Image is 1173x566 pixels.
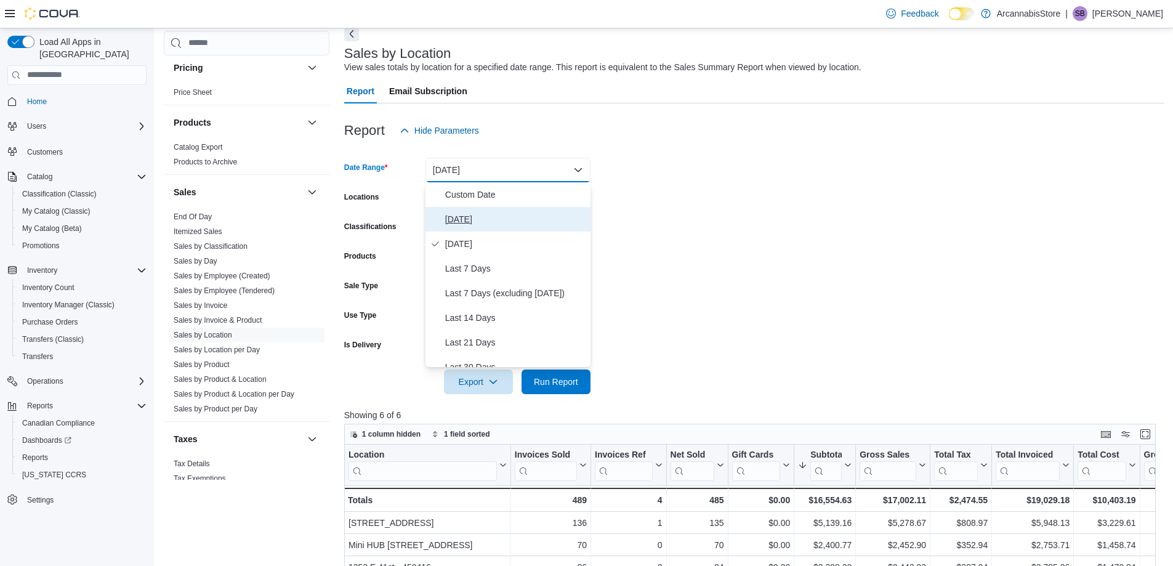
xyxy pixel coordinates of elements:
span: [DATE] [445,237,586,251]
button: Inventory Manager (Classic) [12,296,151,313]
a: My Catalog (Beta) [17,221,87,236]
button: Sales [174,186,302,198]
button: Gift Cards [732,450,790,481]
button: Classification (Classic) [12,185,151,203]
div: 136 [515,515,587,530]
div: Total Tax [934,450,978,481]
button: Inventory [22,263,62,278]
a: Itemized Sales [174,227,222,236]
span: Home [22,94,147,109]
a: Sales by Day [174,257,217,265]
span: Sales by Location [174,330,232,340]
a: Sales by Invoice & Product [174,316,262,325]
div: Select listbox [425,182,591,367]
label: Locations [344,192,379,202]
a: Tax Details [174,459,210,468]
span: Feedback [901,7,938,20]
span: Sales by Product [174,360,230,370]
button: Next [344,26,359,41]
a: Sales by Location [174,331,232,339]
a: Reports [17,450,53,465]
button: [US_STATE] CCRS [12,466,151,483]
span: Export [451,370,506,394]
span: Sales by Day [174,256,217,266]
button: Settings [2,491,151,509]
button: Inventory [2,262,151,279]
span: Catalog [22,169,147,184]
span: [US_STATE] CCRS [22,470,86,480]
div: Total Cost [1078,450,1126,461]
a: Sales by Invoice [174,301,227,310]
span: Catalog [27,172,52,182]
div: 485 [670,493,724,507]
button: Taxes [174,433,302,445]
h3: Pricing [174,62,203,74]
div: Total Cost [1078,450,1126,481]
div: Subtotal [810,450,842,481]
button: Home [2,92,151,110]
span: Washington CCRS [17,467,147,482]
button: Run Report [522,370,591,394]
div: $2,452.90 [860,538,926,552]
button: Subtotal [798,450,852,481]
button: Users [22,119,51,134]
div: Invoices Sold [515,450,577,461]
button: Total Cost [1078,450,1135,481]
a: My Catalog (Classic) [17,204,95,219]
div: Total Invoiced [996,450,1060,461]
div: $10,403.19 [1078,493,1135,507]
span: Catalog Export [174,142,222,152]
div: Shawn Bergman [1073,6,1087,21]
button: Customers [2,142,151,160]
button: Catalog [22,169,57,184]
button: Keyboard shortcuts [1098,427,1113,442]
span: Customers [27,147,63,157]
button: Users [2,118,151,135]
span: Transfers (Classic) [22,334,84,344]
span: My Catalog (Beta) [17,221,147,236]
span: Hide Parameters [414,124,479,137]
span: [DATE] [445,212,586,227]
span: Transfers (Classic) [17,332,147,347]
a: Canadian Compliance [17,416,100,431]
a: Sales by Product per Day [174,405,257,413]
span: Sales by Employee (Tendered) [174,286,275,296]
span: Inventory Manager (Classic) [17,297,147,312]
h3: Products [174,116,211,129]
button: Sales [305,185,320,200]
button: [DATE] [425,158,591,182]
a: [US_STATE] CCRS [17,467,91,482]
div: $3,229.61 [1078,515,1135,530]
span: Email Subscription [389,79,467,103]
a: Customers [22,145,68,160]
span: Load All Apps in [GEOGRAPHIC_DATA] [34,36,147,60]
button: Transfers [12,348,151,365]
span: My Catalog (Beta) [22,224,82,233]
a: Transfers [17,349,58,364]
button: Reports [2,397,151,414]
span: Itemized Sales [174,227,222,237]
span: Canadian Compliance [17,416,147,431]
a: Catalog Export [174,143,222,152]
div: $5,948.13 [996,515,1070,530]
button: Products [305,115,320,130]
span: Inventory [22,263,147,278]
div: $5,278.67 [860,515,926,530]
span: Reports [22,398,147,413]
button: Canadian Compliance [12,414,151,432]
button: Net Sold [670,450,724,481]
div: $2,474.55 [934,493,988,507]
div: $0.00 [732,493,790,507]
div: $808.97 [934,515,988,530]
p: | [1065,6,1068,21]
span: Purchase Orders [22,317,78,327]
span: Settings [27,495,54,505]
button: My Catalog (Beta) [12,220,151,237]
button: 1 field sorted [427,427,495,442]
div: $1,458.74 [1078,538,1135,552]
span: Classification (Classic) [22,189,97,199]
span: My Catalog (Classic) [17,204,147,219]
button: Reports [22,398,58,413]
div: Pricing [164,85,329,105]
div: Gift Cards [732,450,780,461]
